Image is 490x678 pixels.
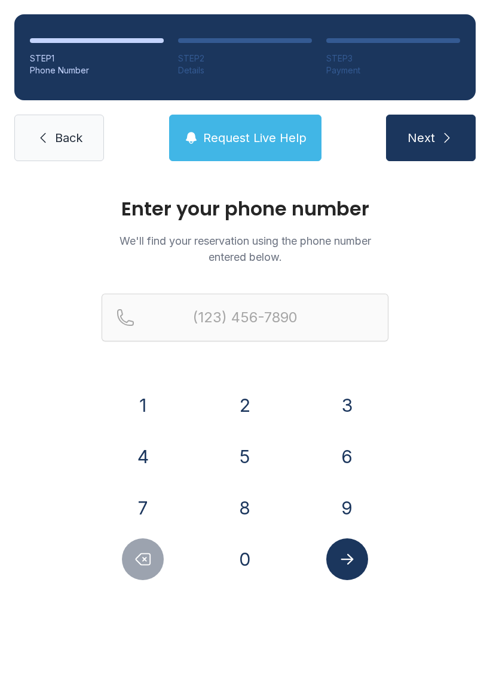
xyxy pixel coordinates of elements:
[102,294,388,341] input: Reservation phone number
[122,487,164,529] button: 7
[203,130,307,146] span: Request Live Help
[55,130,82,146] span: Back
[178,53,312,64] div: STEP 2
[122,436,164,477] button: 4
[178,64,312,76] div: Details
[224,538,266,580] button: 0
[326,487,368,529] button: 9
[224,384,266,426] button: 2
[102,199,388,218] h1: Enter your phone number
[408,130,435,146] span: Next
[326,538,368,580] button: Submit lookup form
[326,53,460,64] div: STEP 3
[122,384,164,426] button: 1
[224,487,266,529] button: 8
[30,53,164,64] div: STEP 1
[30,64,164,76] div: Phone Number
[224,436,266,477] button: 5
[122,538,164,580] button: Delete number
[326,436,368,477] button: 6
[326,64,460,76] div: Payment
[102,233,388,265] p: We'll find your reservation using the phone number entered below.
[326,384,368,426] button: 3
